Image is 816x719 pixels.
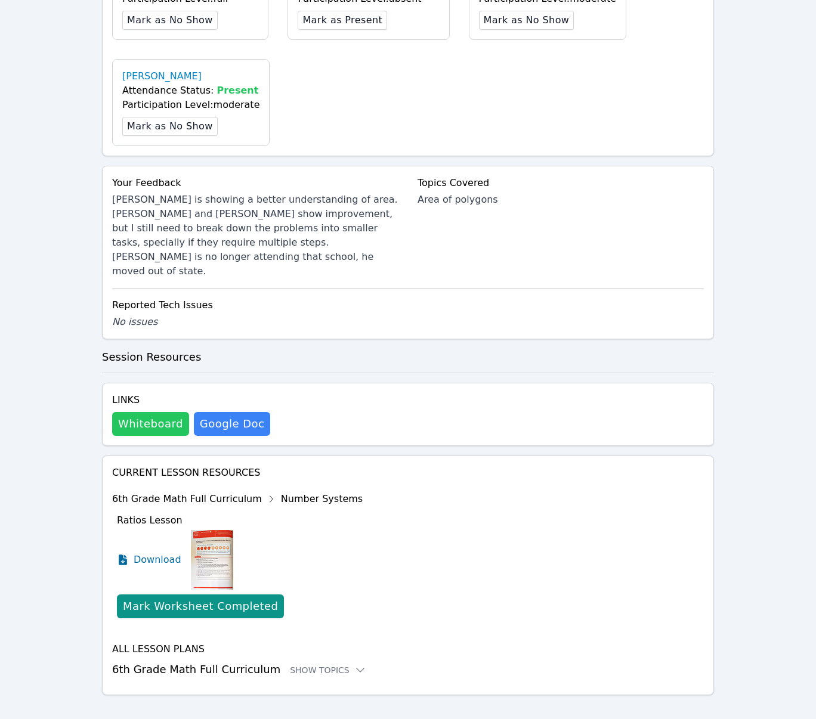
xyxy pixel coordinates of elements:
button: Mark as No Show [479,11,574,30]
div: Your Feedback [112,176,398,190]
div: 6th Grade Math Full Curriculum Number Systems [112,489,363,509]
span: No issues [112,316,157,327]
h4: Links [112,393,270,407]
div: [PERSON_NAME] is showing a better understanding of area. [PERSON_NAME] and [PERSON_NAME] show imp... [112,193,398,278]
div: Area of polygons [418,193,704,207]
button: Mark as Present [298,11,387,30]
button: Mark as No Show [122,11,218,30]
button: Mark as No Show [122,117,218,136]
h4: All Lesson Plans [112,642,704,656]
h4: Current Lesson Resources [112,466,704,480]
button: Show Topics [290,664,366,676]
a: Download [117,530,181,590]
button: Mark Worksheet Completed [117,594,284,618]
span: Present [217,85,259,96]
div: Attendance Status: [122,83,259,98]
a: Google Doc [194,412,270,436]
button: Whiteboard [112,412,189,436]
span: Ratios Lesson [117,515,183,526]
a: [PERSON_NAME] [122,69,202,83]
h3: 6th Grade Math Full Curriculum [112,661,704,678]
h3: Session Resources [102,349,714,365]
div: Reported Tech Issues [112,298,704,312]
div: Mark Worksheet Completed [123,598,278,615]
div: Participation Level: moderate [122,98,259,112]
div: Topics Covered [418,176,704,190]
span: Download [134,553,181,567]
img: Ratios Lesson [191,530,233,590]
